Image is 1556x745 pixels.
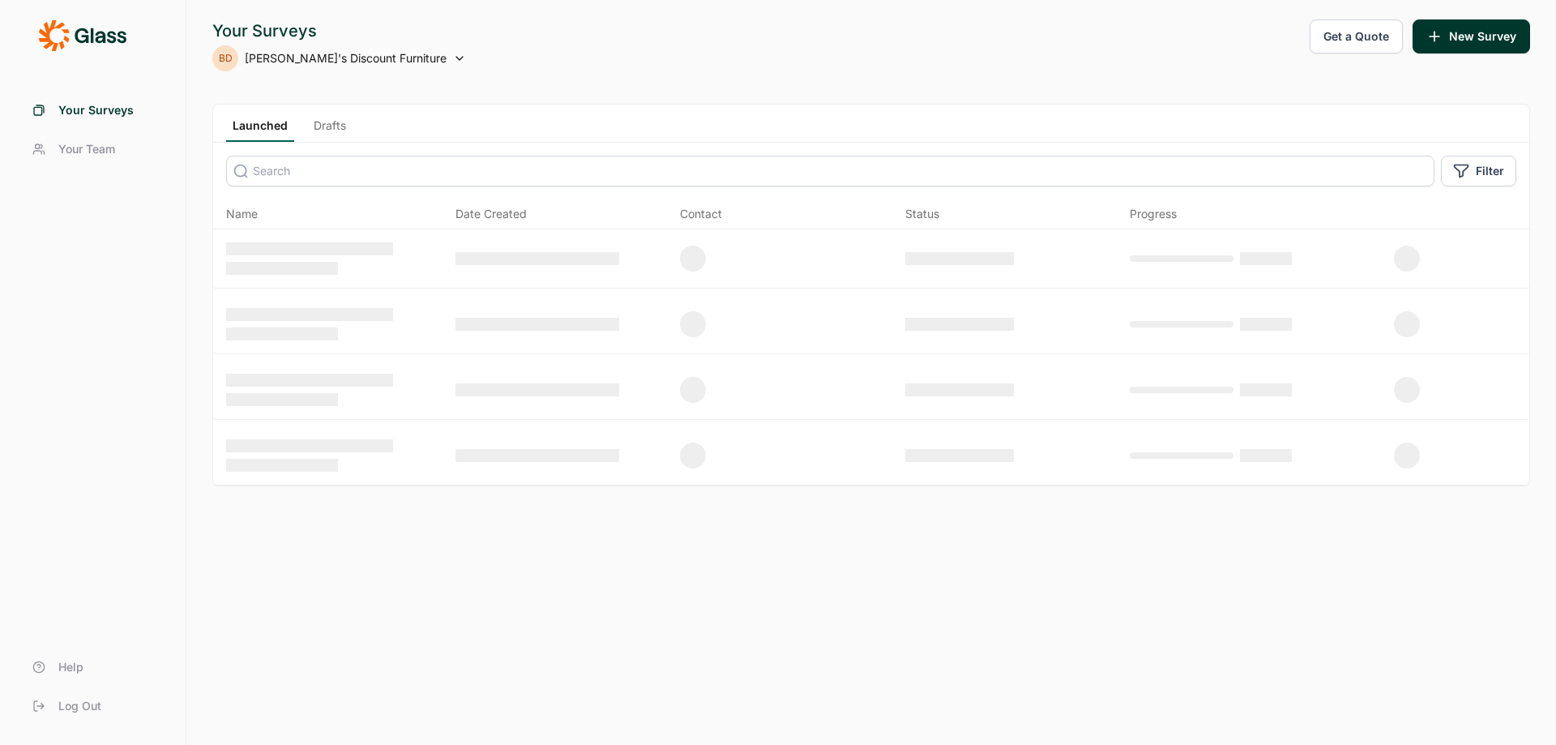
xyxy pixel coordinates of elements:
a: Drafts [307,118,353,142]
span: [PERSON_NAME]'s Discount Furniture [245,50,447,66]
span: Date Created [455,206,527,222]
button: Filter [1441,156,1516,186]
div: Your Surveys [212,19,466,42]
span: Help [58,659,83,675]
span: Log Out [58,698,101,714]
span: Your Surveys [58,102,134,118]
button: New Survey [1413,19,1530,54]
div: BD [212,45,238,71]
span: Your Team [58,141,115,157]
div: Contact [680,206,722,222]
a: Launched [226,118,294,142]
span: Name [226,206,258,222]
span: Filter [1476,163,1504,179]
div: Status [905,206,939,222]
button: Get a Quote [1310,19,1403,54]
div: Progress [1130,206,1177,222]
input: Search [226,156,1434,186]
